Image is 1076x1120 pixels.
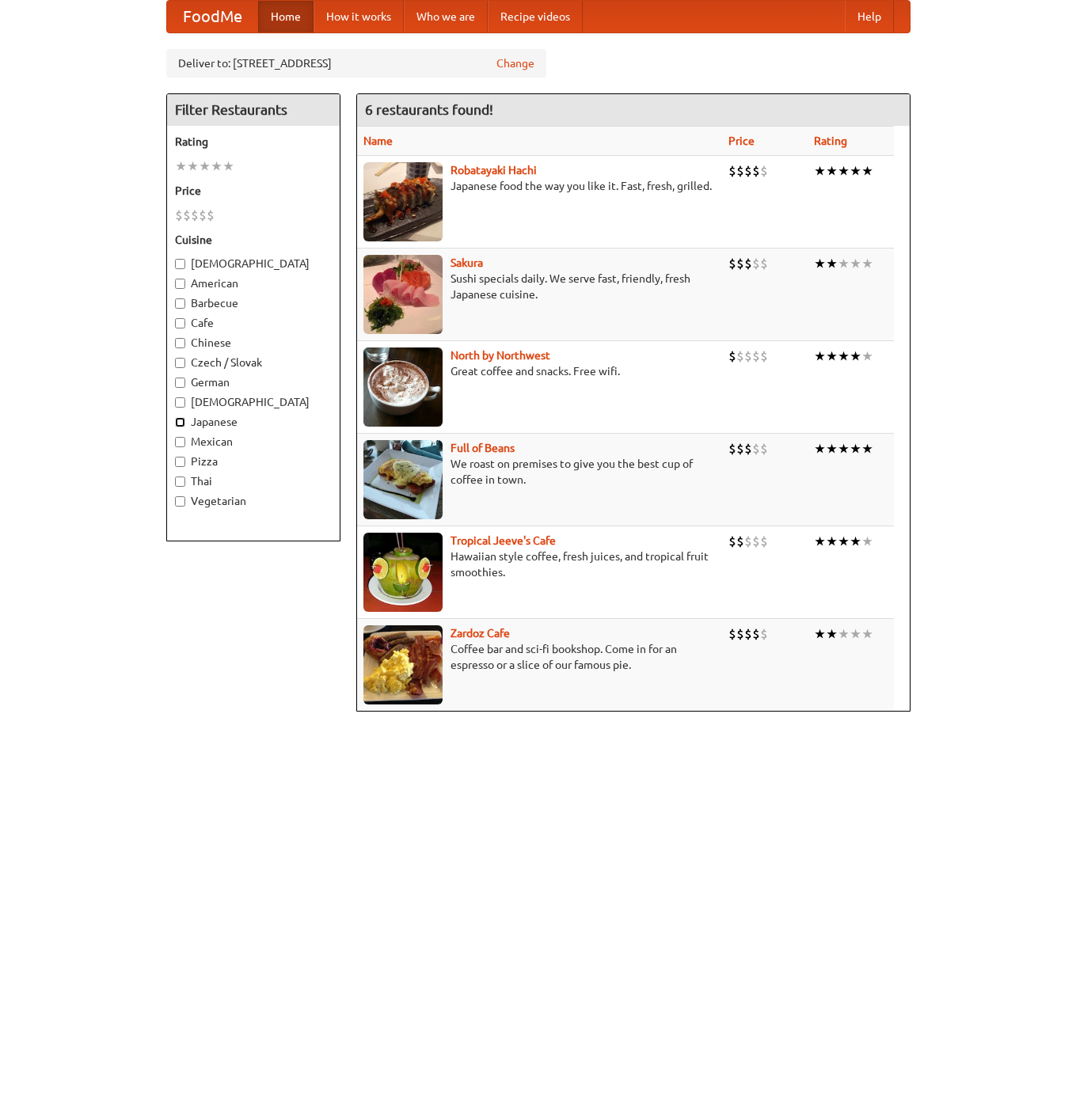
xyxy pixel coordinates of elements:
li: $ [744,162,752,180]
li: $ [207,207,215,224]
input: Czech / Slovak [175,358,185,368]
li: $ [752,625,760,643]
label: [DEMOGRAPHIC_DATA] [175,256,332,271]
li: ★ [850,255,861,272]
li: $ [728,162,736,180]
li: $ [744,347,752,365]
a: Full of Beans [451,442,515,454]
li: ★ [838,255,850,272]
input: Mexican [175,437,185,447]
input: Pizza [175,457,185,467]
input: Japanese [175,417,185,427]
label: Chinese [175,335,332,351]
label: Mexican [175,434,332,450]
a: Rating [814,135,847,147]
li: ★ [826,440,838,457]
input: Vegetarian [175,496,185,507]
a: How it works [314,1,404,32]
p: Coffee bar and sci-fi bookshop. Come in for an espresso or a slice of our famous pie. [363,641,717,673]
li: $ [728,347,736,365]
li: ★ [838,533,850,550]
li: ★ [826,533,838,550]
li: ★ [826,162,838,180]
a: North by Northwest [451,349,550,362]
li: ★ [861,347,873,365]
li: ★ [814,347,826,365]
li: $ [736,625,744,643]
li: ★ [850,625,861,643]
li: $ [752,255,760,272]
li: ★ [826,625,838,643]
li: $ [728,533,736,550]
li: $ [191,207,199,224]
p: Japanese food the way you like it. Fast, fresh, grilled. [363,178,717,194]
a: Help [845,1,894,32]
li: $ [736,533,744,550]
a: Price [728,135,755,147]
li: ★ [850,440,861,457]
input: American [175,279,185,289]
p: Hawaiian style coffee, fresh juices, and tropical fruit smoothies. [363,549,717,580]
a: Home [258,1,314,32]
h5: Rating [175,134,332,150]
li: ★ [175,158,187,175]
h5: Price [175,183,332,199]
li: $ [760,440,768,457]
li: ★ [838,625,850,643]
a: FoodMe [167,1,258,32]
label: Barbecue [175,295,332,311]
input: Chinese [175,338,185,348]
input: Barbecue [175,298,185,309]
li: ★ [814,533,826,550]
img: robatayaki.jpg [363,162,443,241]
li: $ [760,162,768,180]
img: north.jpg [363,347,443,427]
li: $ [175,207,183,224]
li: ★ [814,440,826,457]
a: Who we are [404,1,488,32]
li: ★ [861,255,873,272]
li: $ [199,207,207,224]
li: $ [736,440,744,457]
img: zardoz.jpg [363,625,443,704]
li: ★ [187,158,199,175]
a: Zardoz Cafe [451,627,510,640]
label: American [175,275,332,291]
div: Deliver to: [STREET_ADDRESS] [166,49,546,78]
li: ★ [850,533,861,550]
li: $ [183,207,191,224]
li: $ [736,162,744,180]
img: beans.jpg [363,440,443,519]
li: $ [752,347,760,365]
input: [DEMOGRAPHIC_DATA] [175,397,185,408]
li: $ [760,255,768,272]
label: Pizza [175,454,332,469]
input: German [175,378,185,388]
img: sakura.jpg [363,255,443,334]
a: Tropical Jeeve's Cafe [451,534,556,547]
li: ★ [838,347,850,365]
b: Robatayaki Hachi [451,164,537,177]
label: German [175,374,332,390]
li: ★ [814,255,826,272]
a: Recipe videos [488,1,583,32]
li: $ [744,440,752,457]
li: $ [760,347,768,365]
label: Vegetarian [175,493,332,509]
p: Great coffee and snacks. Free wifi. [363,363,717,379]
li: ★ [826,255,838,272]
li: ★ [838,162,850,180]
b: Sakura [451,256,483,269]
ng-pluralize: 6 restaurants found! [365,102,493,117]
li: $ [728,625,736,643]
li: ★ [826,347,838,365]
li: ★ [850,347,861,365]
li: ★ [199,158,211,175]
li: $ [760,625,768,643]
li: ★ [861,440,873,457]
li: $ [728,255,736,272]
